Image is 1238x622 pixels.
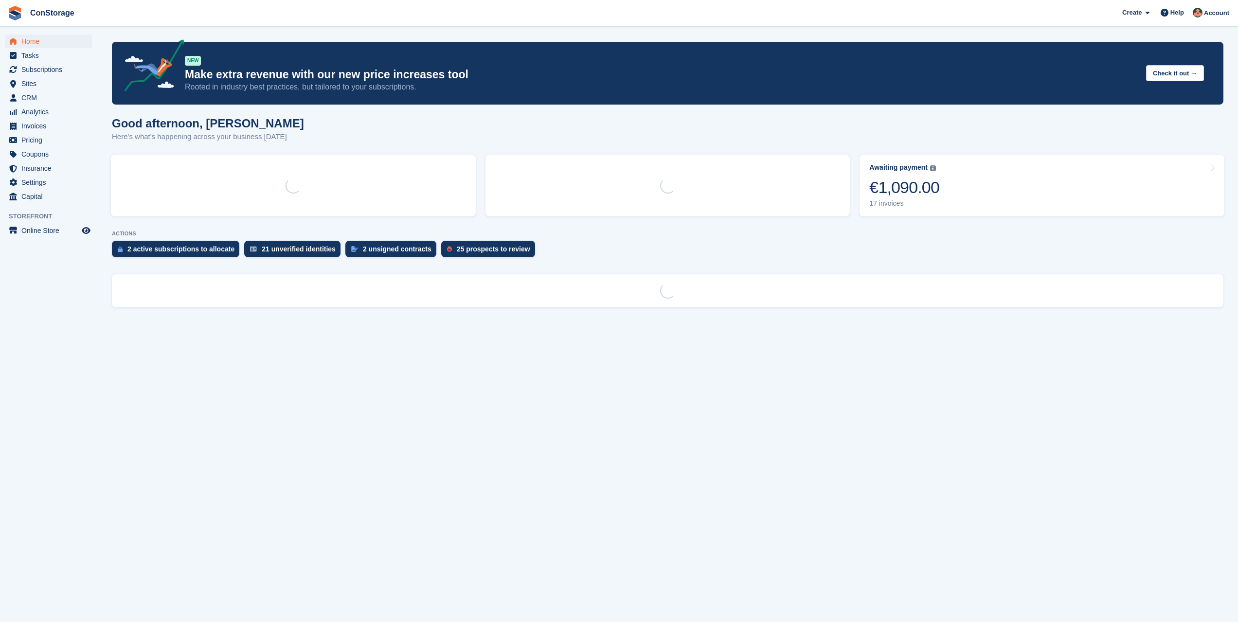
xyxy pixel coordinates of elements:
img: contract_signature_icon-13c848040528278c33f63329250d36e43548de30e8caae1d1a13099fd9432cc5.svg [351,246,358,252]
span: CRM [21,91,80,105]
a: menu [5,91,92,105]
a: menu [5,190,92,203]
a: menu [5,49,92,62]
span: Create [1122,8,1142,18]
p: Here's what's happening across your business [DATE] [112,131,304,142]
img: icon-info-grey-7440780725fd019a000dd9b08b2336e03edf1995a4989e88bcd33f0948082b44.svg [930,165,936,171]
a: ConStorage [26,5,78,21]
img: verify_identity-adf6edd0f0f0b5bbfe63781bf79b02c33cf7c696d77639b501bdc392416b5a36.svg [250,246,257,252]
span: Capital [21,190,80,203]
a: Preview store [80,225,92,236]
span: Insurance [21,161,80,175]
span: Account [1204,8,1229,18]
div: 21 unverified identities [262,245,336,253]
img: prospect-51fa495bee0391a8d652442698ab0144808aea92771e9ea1ae160a38d050c398.svg [447,246,452,252]
div: 25 prospects to review [457,245,530,253]
img: active_subscription_to_allocate_icon-d502201f5373d7db506a760aba3b589e785aa758c864c3986d89f69b8ff3... [118,246,123,252]
p: Make extra revenue with our new price increases tool [185,68,1138,82]
a: menu [5,176,92,189]
span: Sites [21,77,80,90]
a: menu [5,147,92,161]
div: NEW [185,56,201,66]
h1: Good afternoon, [PERSON_NAME] [112,117,304,130]
p: ACTIONS [112,231,1223,237]
span: Storefront [9,212,97,221]
span: Coupons [21,147,80,161]
span: Tasks [21,49,80,62]
a: menu [5,35,92,48]
a: menu [5,161,92,175]
span: Home [21,35,80,48]
span: Analytics [21,105,80,119]
div: Awaiting payment [869,163,928,172]
div: 17 invoices [869,199,939,208]
a: menu [5,77,92,90]
a: 21 unverified identities [244,241,345,262]
p: Rooted in industry best practices, but tailored to your subscriptions. [185,82,1138,92]
img: stora-icon-8386f47178a22dfd0bd8f6a31ec36ba5ce8667c1dd55bd0f319d3a0aa187defe.svg [8,6,22,20]
a: 2 active subscriptions to allocate [112,241,244,262]
span: Subscriptions [21,63,80,76]
img: Rena Aslanova [1193,8,1202,18]
a: 25 prospects to review [441,241,540,262]
span: Pricing [21,133,80,147]
span: Online Store [21,224,80,237]
span: Invoices [21,119,80,133]
a: menu [5,133,92,147]
span: Settings [21,176,80,189]
img: price-adjustments-announcement-icon-8257ccfd72463d97f412b2fc003d46551f7dbcb40ab6d574587a9cd5c0d94... [116,39,184,95]
span: Help [1170,8,1184,18]
a: menu [5,224,92,237]
div: 2 active subscriptions to allocate [127,245,234,253]
div: €1,090.00 [869,178,939,197]
a: 2 unsigned contracts [345,241,441,262]
a: menu [5,119,92,133]
a: menu [5,63,92,76]
a: menu [5,105,92,119]
div: 2 unsigned contracts [363,245,431,253]
a: Awaiting payment €1,090.00 17 invoices [860,155,1224,216]
button: Check it out → [1146,65,1204,81]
